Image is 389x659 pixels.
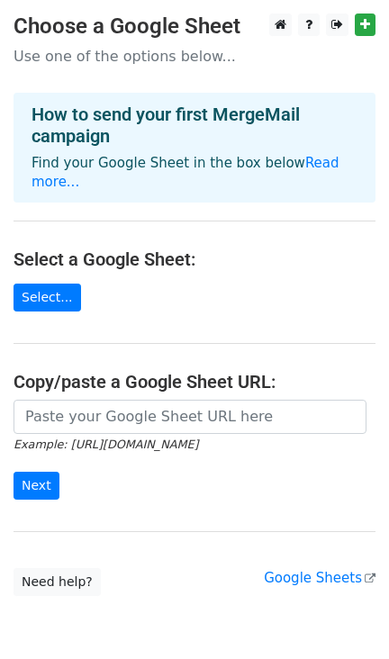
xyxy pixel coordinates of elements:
[14,400,366,434] input: Paste your Google Sheet URL here
[14,472,59,500] input: Next
[14,438,198,451] small: Example: [URL][DOMAIN_NAME]
[32,104,357,147] h4: How to send your first MergeMail campaign
[14,284,81,311] a: Select...
[14,14,375,40] h3: Choose a Google Sheet
[14,47,375,66] p: Use one of the options below...
[32,154,357,192] p: Find your Google Sheet in the box below
[264,570,375,586] a: Google Sheets
[14,568,101,596] a: Need help?
[32,155,339,190] a: Read more...
[14,371,375,393] h4: Copy/paste a Google Sheet URL:
[14,248,375,270] h4: Select a Google Sheet:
